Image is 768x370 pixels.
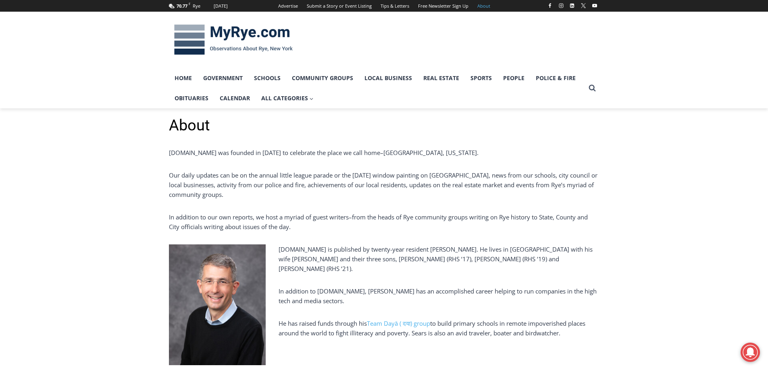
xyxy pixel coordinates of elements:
img: MyRye.com [169,19,298,61]
a: Real Estate [418,68,465,88]
p: [DOMAIN_NAME] was founded in [DATE] to celebrate the place we call home–[GEOGRAPHIC_DATA], [US_ST... [169,148,599,157]
span: F [189,2,190,6]
button: View Search Form [585,81,599,95]
p: In addition to our own reports, we host a myriad of guest writers–from the heads of Rye community... [169,212,599,232]
div: Rye [193,2,200,10]
a: Linkedin [567,1,577,10]
span: All Categories [261,94,314,103]
p: In addition to [DOMAIN_NAME], [PERSON_NAME] has an accomplished career helping to run companies i... [169,286,599,306]
a: X [579,1,588,10]
a: Local Business [359,68,418,88]
a: Police & Fire [530,68,581,88]
a: Calendar [214,88,256,108]
a: Home [169,68,198,88]
p: [DOMAIN_NAME] is published by twenty-year resident [PERSON_NAME]. He lives in [GEOGRAPHIC_DATA] w... [169,244,599,273]
p: He has raised funds through his to build primary schools in remote impoverished places around the... [169,318,599,338]
a: YouTube [590,1,599,10]
a: Instagram [556,1,566,10]
nav: Primary Navigation [169,68,585,109]
a: All Categories [256,88,319,108]
a: People [497,68,530,88]
a: Government [198,68,248,88]
a: Schools [248,68,286,88]
a: Community Groups [286,68,359,88]
a: Obituaries [169,88,214,108]
div: [DATE] [214,2,228,10]
img: Jay Sears, Publisher, MyRye.com [169,244,266,365]
a: Team Dayā ( दया) group [367,319,430,327]
a: Facebook [545,1,555,10]
p: Our daily updates can be on the annual little league parade or the [DATE] window painting on [GEO... [169,170,599,199]
a: Sports [465,68,497,88]
span: 70.77 [177,3,187,9]
h1: About [169,116,599,135]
